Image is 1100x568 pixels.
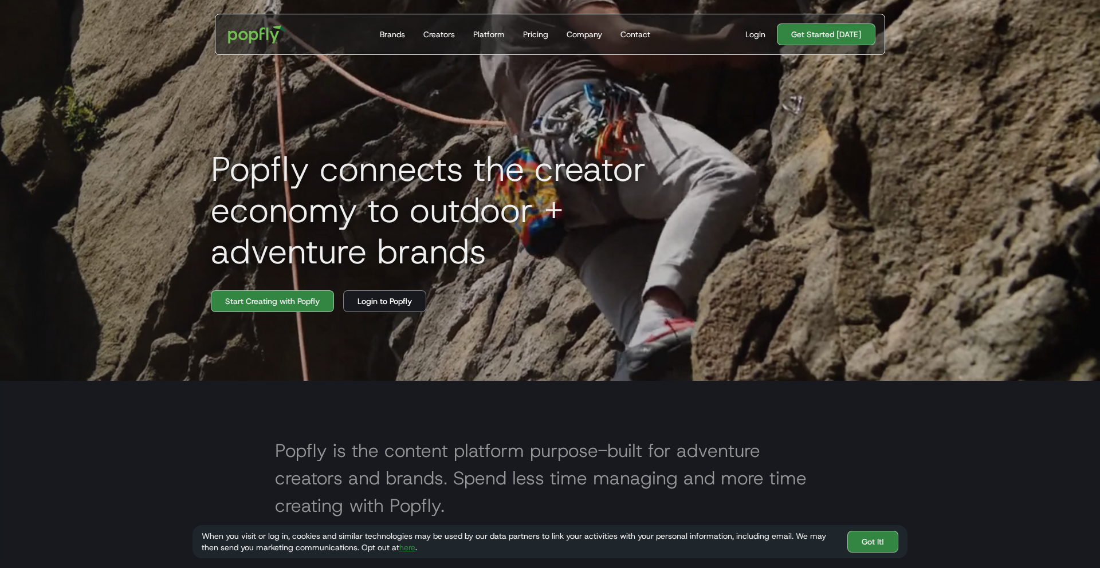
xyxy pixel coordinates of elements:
a: Creators [419,14,459,54]
div: Creators [423,29,455,40]
h2: Popfly is the content platform purpose-built for adventure creators and brands. Spend less time m... [275,437,825,519]
div: Brands [380,29,405,40]
a: Brands [375,14,410,54]
div: Contact [620,29,650,40]
a: Got It! [847,531,898,553]
a: Company [562,14,607,54]
a: Get Started [DATE] [777,23,875,45]
a: Pricing [518,14,553,54]
a: here [399,542,415,553]
a: Platform [469,14,509,54]
a: home [220,17,294,52]
a: Login [741,29,770,40]
a: Start Creating with Popfly [211,290,334,312]
a: Contact [616,14,655,54]
div: Platform [473,29,505,40]
div: Login [745,29,765,40]
a: Login to Popfly [343,290,426,312]
h1: Popfly connects the creator economy to outdoor + adventure brands [202,148,717,272]
div: Pricing [523,29,548,40]
div: Company [567,29,602,40]
div: When you visit or log in, cookies and similar technologies may be used by our data partners to li... [202,530,838,553]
